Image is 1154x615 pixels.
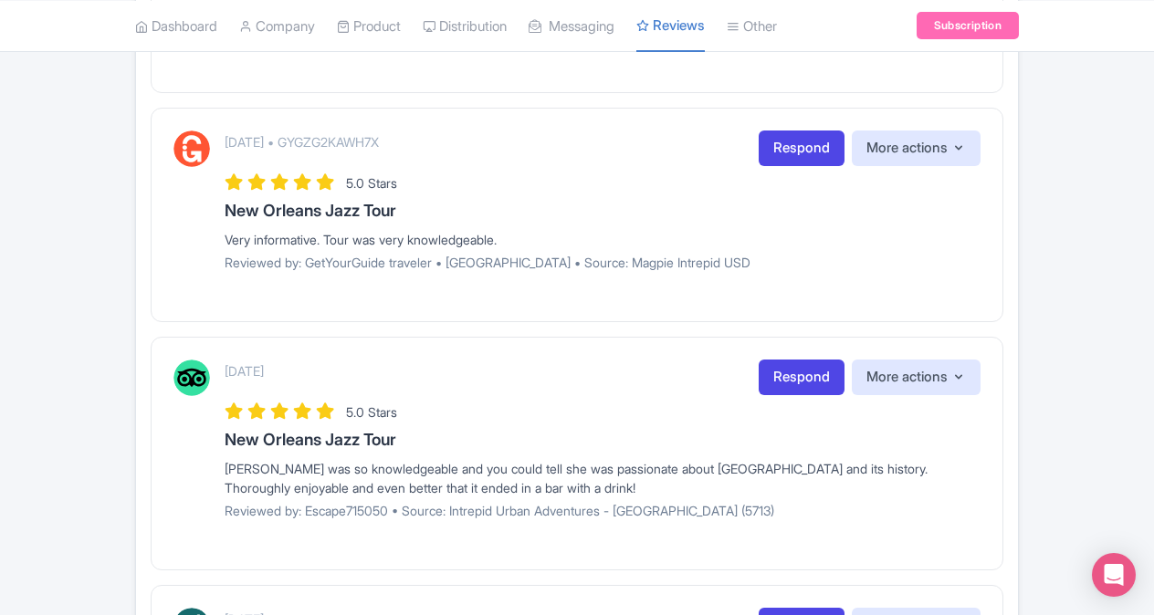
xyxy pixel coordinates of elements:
a: Messaging [529,1,614,51]
a: Company [239,1,315,51]
a: Other [727,1,777,51]
div: Very informative. Tour was very knowledgeable. [225,230,981,249]
div: [PERSON_NAME] was so knowledgeable and you could tell she was passionate about [GEOGRAPHIC_DATA] ... [225,459,981,497]
a: Subscription [917,12,1019,39]
img: Tripadvisor Logo [173,360,210,396]
p: [DATE] • GYGZG2KAWH7X [225,132,379,151]
button: More actions [852,130,981,166]
a: Product [337,1,401,51]
p: Reviewed by: GetYourGuide traveler • [GEOGRAPHIC_DATA] • Source: Magpie Intrepid USD [225,253,981,272]
a: Dashboard [135,1,217,51]
span: 5.0 Stars [346,404,397,420]
img: GetYourGuide Logo [173,130,210,167]
a: Respond [759,130,845,166]
div: Open Intercom Messenger [1092,553,1136,597]
a: Distribution [423,1,507,51]
a: Respond [759,360,845,395]
h3: New Orleans Jazz Tour [225,431,981,449]
h3: New Orleans Jazz Tour [225,202,981,220]
button: More actions [852,360,981,395]
span: 5.0 Stars [346,175,397,191]
p: Reviewed by: Escape715050 • Source: Intrepid Urban Adventures - [GEOGRAPHIC_DATA] (5713) [225,501,981,520]
p: [DATE] [225,361,264,380]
